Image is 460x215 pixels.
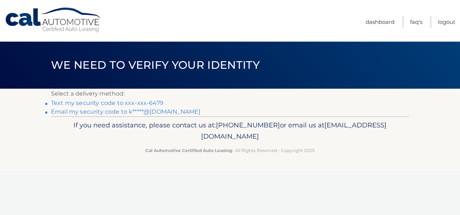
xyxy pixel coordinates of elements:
[5,7,102,33] a: Cal Automotive
[51,100,163,106] a: Text my security code to xxx-xxx-6479
[51,89,409,99] p: Select a delivery method:
[51,108,200,115] a: Email my security code to k*****@[DOMAIN_NAME]
[410,16,422,28] a: FAQ's
[51,58,260,72] span: We need to verify your identity
[56,119,404,143] p: If you need assistance, please contact us at: or email us at
[216,121,280,129] span: [PHONE_NUMBER]
[366,16,395,28] a: Dashboard
[438,16,455,28] a: Logout
[56,147,404,154] p: - All Rights Reserved - Copyright 2025
[145,148,232,153] strong: Cal Automotive Certified Auto Leasing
